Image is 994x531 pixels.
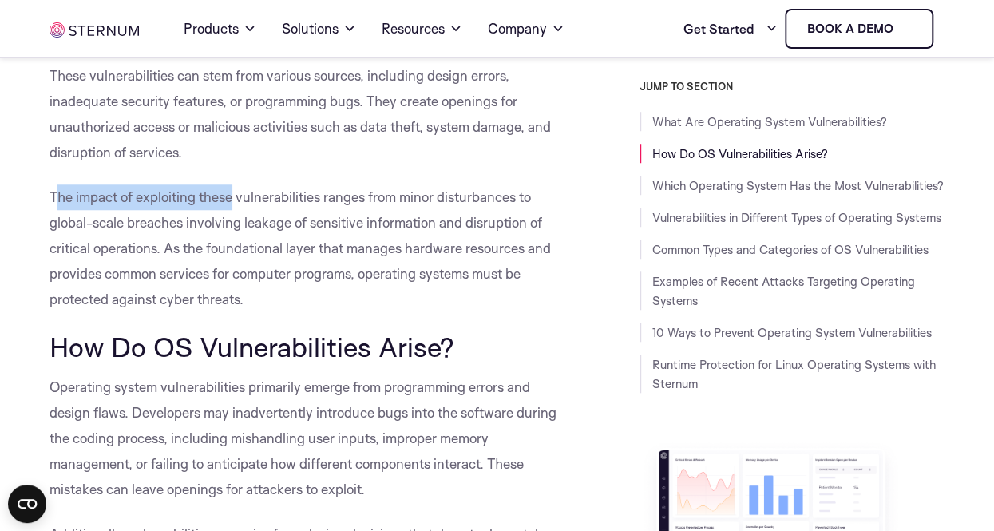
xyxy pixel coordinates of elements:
a: Get Started [683,13,777,45]
a: Runtime Protection for Linux Operating Systems with Sternum [652,357,936,391]
a: Book a demo [785,9,933,49]
button: Open CMP widget [8,485,46,523]
a: Examples of Recent Attacks Targeting Operating Systems [652,274,915,308]
span: How Do OS Vulnerabilities Arise? [50,330,454,363]
h3: JUMP TO SECTION [640,80,944,93]
a: What Are Operating System Vulnerabilities? [652,114,887,129]
span: These vulnerabilities can stem from various sources, including design errors, inadequate security... [50,67,551,160]
img: sternum iot [50,22,139,38]
img: sternum iot [899,22,912,35]
a: Which Operating System Has the Most Vulnerabilities? [652,178,944,193]
a: How Do OS Vulnerabilities Arise? [652,146,828,161]
span: The impact of exploiting these vulnerabilities ranges from minor disturbances to global-scale bre... [50,188,551,307]
a: 10 Ways to Prevent Operating System Vulnerabilities [652,325,932,340]
a: Vulnerabilities in Different Types of Operating Systems [652,210,941,225]
span: Operating system vulnerabilities primarily emerge from programming errors and design flaws. Devel... [50,378,556,497]
a: Common Types and Categories of OS Vulnerabilities [652,242,929,257]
